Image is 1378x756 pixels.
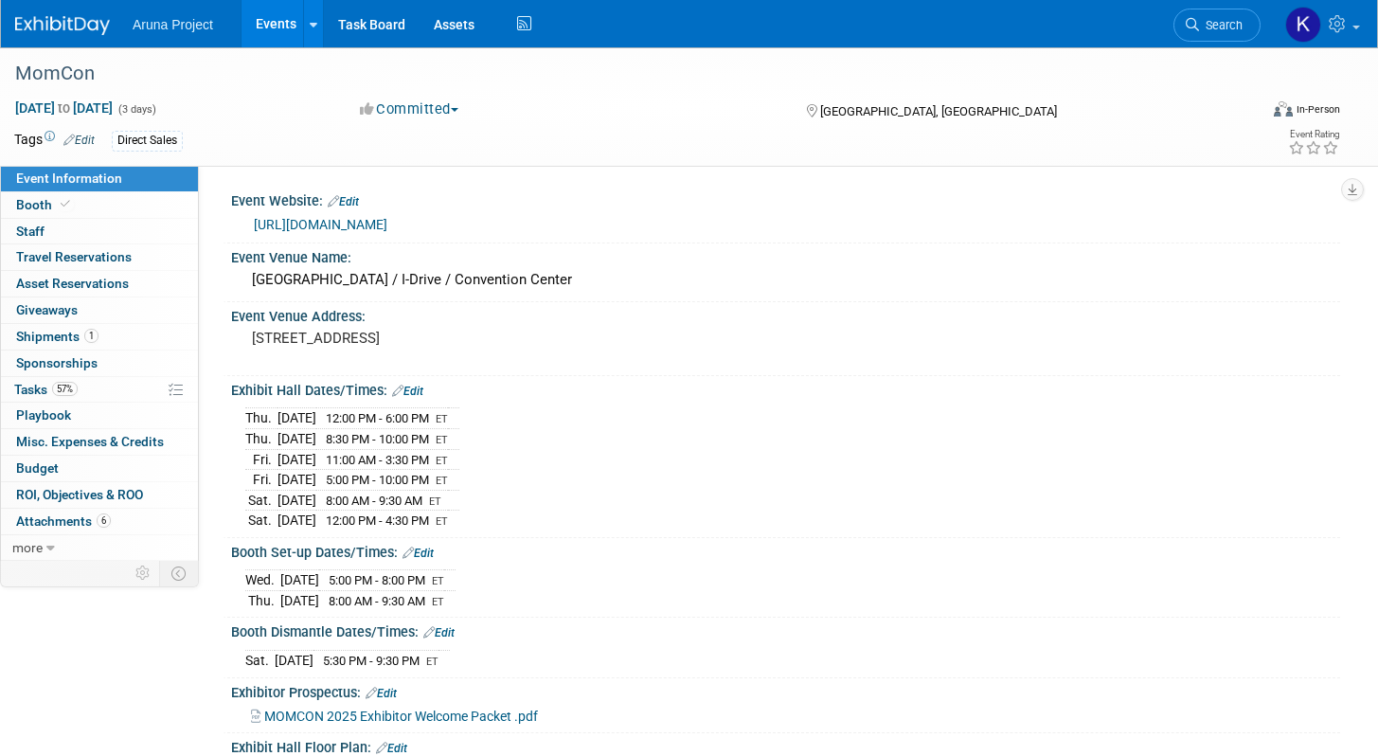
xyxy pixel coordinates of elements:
td: [DATE] [275,651,313,671]
a: Giveaways [1,297,198,323]
span: to [55,100,73,116]
img: Format-Inperson.png [1274,101,1293,117]
td: Sat. [245,651,275,671]
td: Sat. [245,490,277,511]
span: 5:30 PM - 9:30 PM [323,654,420,668]
a: ROI, Objectives & ROO [1,482,198,508]
td: Tags [14,130,95,152]
span: [DATE] [DATE] [14,99,114,117]
span: 11:00 AM - 3:30 PM [326,453,429,467]
td: Thu. [245,590,280,610]
span: ET [436,515,448,528]
div: In-Person [1296,102,1340,117]
div: Exhibit Hall Dates/Times: [231,376,1340,401]
td: [DATE] [277,408,316,429]
a: Attachments6 [1,509,198,534]
td: [DATE] [277,470,316,491]
a: Travel Reservations [1,244,198,270]
a: Staff [1,219,198,244]
td: Wed. [245,570,280,591]
span: Budget [16,460,59,476]
a: Sponsorships [1,351,198,376]
pre: [STREET_ADDRESS] [252,330,672,347]
span: 12:00 PM - 6:00 PM [326,411,429,425]
span: [GEOGRAPHIC_DATA], [GEOGRAPHIC_DATA] [820,104,1057,118]
a: MOMCON 2025 Exhibitor Welcome Packet .pdf [251,709,538,724]
span: Tasks [14,382,78,397]
td: [DATE] [277,490,316,511]
span: Event Information [16,171,122,186]
div: [GEOGRAPHIC_DATA] / I-Drive / Convention Center [245,265,1326,295]
span: Sponsorships [16,355,98,370]
a: Edit [403,547,434,560]
span: ET [432,575,444,587]
span: Booth [16,197,74,212]
span: 57% [52,382,78,396]
div: MomCon [9,57,1227,91]
td: Fri. [245,470,277,491]
span: 12:00 PM - 4:30 PM [326,513,429,528]
span: ROI, Objectives & ROO [16,487,143,502]
td: [DATE] [277,511,316,531]
div: Direct Sales [112,131,183,151]
a: Edit [63,134,95,147]
a: Edit [376,742,407,755]
div: Booth Set-up Dates/Times: [231,538,1340,563]
button: Committed [353,99,466,119]
div: Event Website: [231,187,1340,211]
a: Edit [423,626,455,639]
a: Edit [366,687,397,700]
img: Kristal Miller [1285,7,1321,43]
a: Search [1173,9,1261,42]
span: 8:00 AM - 9:30 AM [329,594,425,608]
td: Personalize Event Tab Strip [127,561,160,585]
a: Misc. Expenses & Credits [1,429,198,455]
td: Thu. [245,429,277,450]
div: Exhibitor Prospectus: [231,678,1340,703]
td: [DATE] [277,449,316,470]
span: ET [436,455,448,467]
span: 5:00 PM - 10:00 PM [326,473,429,487]
span: 1 [84,329,98,343]
span: 8:30 PM - 10:00 PM [326,432,429,446]
td: Fri. [245,449,277,470]
td: Toggle Event Tabs [160,561,199,585]
div: Booth Dismantle Dates/Times: [231,618,1340,642]
div: Event Venue Name: [231,243,1340,267]
div: Event Rating [1288,130,1339,139]
a: Edit [328,195,359,208]
img: ExhibitDay [15,16,110,35]
td: [DATE] [280,590,319,610]
span: ET [436,413,448,425]
a: Asset Reservations [1,271,198,297]
span: ET [429,495,441,508]
td: [DATE] [277,429,316,450]
span: Search [1199,18,1243,32]
span: ET [426,656,438,668]
a: Shipments1 [1,324,198,350]
i: Booth reservation complete [61,199,70,209]
span: (3 days) [116,103,156,116]
span: Travel Reservations [16,249,132,264]
div: Event Venue Address: [231,302,1340,326]
span: MOMCON 2025 Exhibitor Welcome Packet .pdf [264,709,538,724]
a: Playbook [1,403,198,428]
td: [DATE] [280,570,319,591]
span: Staff [16,224,45,239]
span: Shipments [16,329,98,344]
a: Tasks57% [1,377,198,403]
span: Attachments [16,513,111,529]
span: 8:00 AM - 9:30 AM [326,494,422,508]
span: ET [432,596,444,608]
span: Misc. Expenses & Credits [16,434,164,449]
span: Playbook [16,407,71,423]
span: 6 [97,513,111,528]
span: ET [436,434,448,446]
a: more [1,535,198,561]
span: Asset Reservations [16,276,129,291]
span: Aruna Project [133,17,213,32]
a: Event Information [1,166,198,191]
a: [URL][DOMAIN_NAME] [254,217,387,232]
span: Giveaways [16,302,78,317]
a: Booth [1,192,198,218]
